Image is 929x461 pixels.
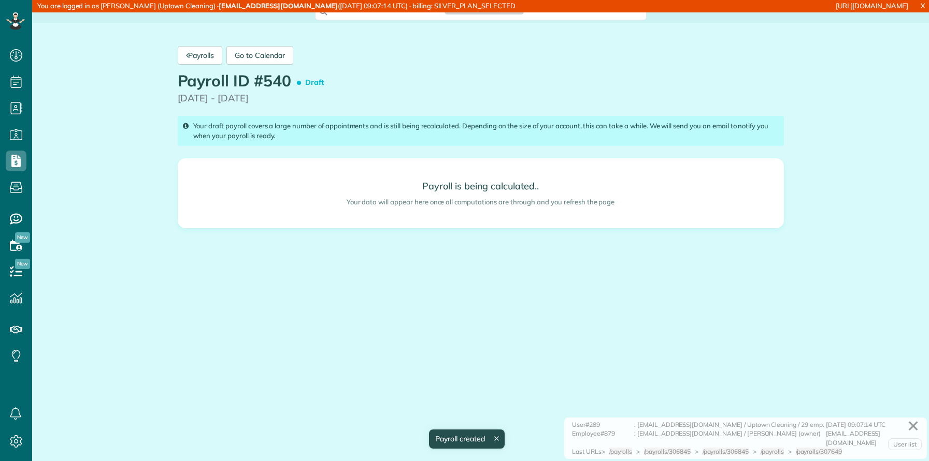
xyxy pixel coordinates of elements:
[15,259,30,269] span: New
[226,46,293,65] a: Go to Calendar
[178,72,328,92] h1: Payroll ID #540
[602,447,846,456] div: > > > > >
[761,448,784,455] span: /payrolls
[219,2,338,10] strong: [EMAIL_ADDRESS][DOMAIN_NAME]
[178,158,784,228] div: Payroll is being calculated..
[796,448,842,455] span: /payrolls/307649
[15,232,30,243] span: New
[634,429,826,447] div: : [EMAIL_ADDRESS][DOMAIN_NAME] / [PERSON_NAME] (owner)
[572,447,602,456] div: Last URLs
[609,448,633,455] span: /payrolls
[299,73,328,92] span: Draft
[826,429,919,447] div: [EMAIL_ADDRESS][DOMAIN_NAME]
[178,92,784,106] p: [DATE] - [DATE]
[572,429,634,447] div: Employee#879
[199,197,763,207] small: Your data will appear here once all computations are through and you refresh the page
[634,420,826,429] div: : [EMAIL_ADDRESS][DOMAIN_NAME] / Uptown Cleaning / 29 emp.
[902,413,924,438] a: ✕
[644,448,690,455] span: /payrolls/306845
[429,429,504,449] div: Payroll created
[193,122,769,140] span: Your draft payroll covers a large number of appointments and is still being recalculated. Dependi...
[888,438,922,451] a: User list
[836,2,908,10] a: [URL][DOMAIN_NAME]
[178,46,223,65] a: Payrolls
[826,420,919,429] div: [DATE] 09:07:14 UTC
[572,420,634,429] div: User#289
[703,448,749,455] span: /payrolls/306845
